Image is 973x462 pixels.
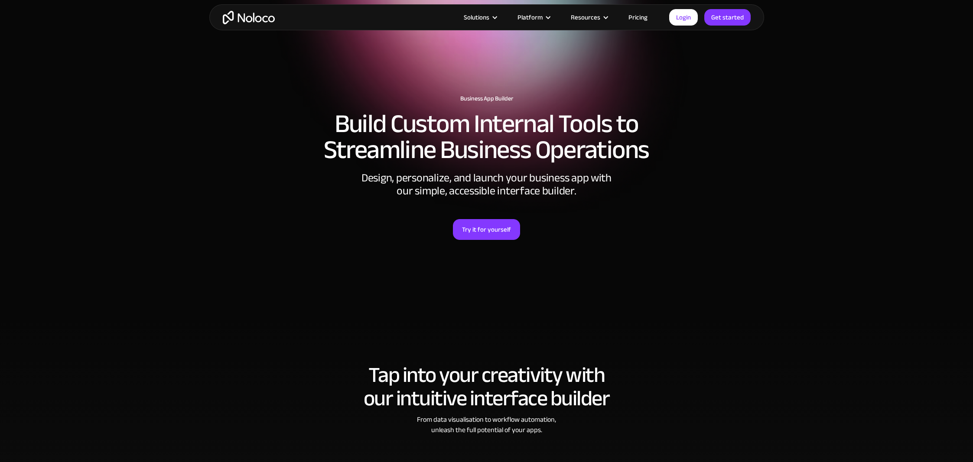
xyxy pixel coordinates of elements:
div: Solutions [453,12,507,23]
div: Design, personalize, and launch your business app with our simple, accessible interface builder. [357,171,617,197]
div: Resources [560,12,618,23]
div: Solutions [464,12,489,23]
h2: Build Custom Internal Tools to Streamline Business Operations [218,111,755,163]
div: Platform [517,12,543,23]
a: Try it for yourself [453,219,520,240]
h2: Tap into your creativity with our intuitive interface builder [218,363,755,410]
div: From data visualisation to workflow automation, unleash the full potential of your apps. [218,414,755,435]
a: Login [669,9,698,26]
a: home [223,11,275,24]
a: Get started [704,9,751,26]
div: Resources [571,12,600,23]
div: Platform [507,12,560,23]
h1: Business App Builder [218,95,755,102]
a: Pricing [618,12,658,23]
